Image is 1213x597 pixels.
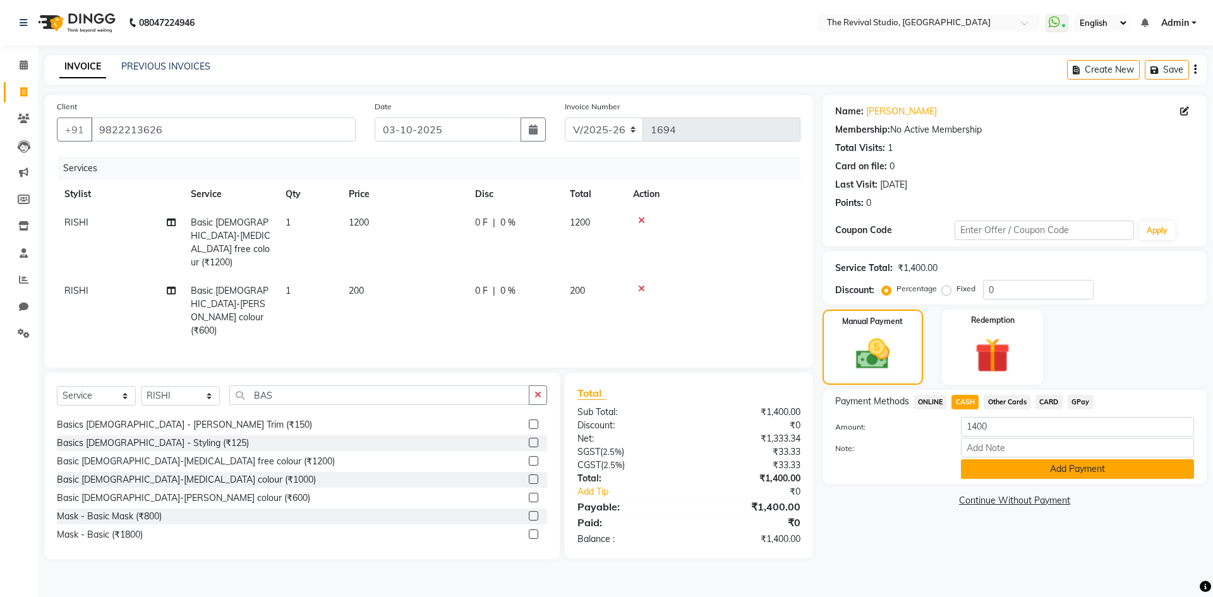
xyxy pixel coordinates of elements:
div: Basics [DEMOGRAPHIC_DATA] - Styling (₹125) [57,437,249,450]
div: No Active Membership [835,123,1194,136]
span: Other Cards [984,395,1030,409]
span: Basic [DEMOGRAPHIC_DATA]-[MEDICAL_DATA] free colour (₹1200) [191,217,270,268]
div: Last Visit: [835,178,878,191]
div: Basic [DEMOGRAPHIC_DATA]-[MEDICAL_DATA] free colour (₹1200) [57,455,335,468]
div: ₹1,400.00 [898,262,938,275]
a: PREVIOUS INVOICES [121,61,210,72]
th: Service [183,180,278,208]
div: Card on file: [835,160,887,173]
button: Save [1145,60,1189,80]
label: Fixed [957,283,975,294]
div: Basics [DEMOGRAPHIC_DATA] - [PERSON_NAME] Trim (₹150) [57,418,312,431]
span: Total [577,387,606,400]
input: Enter Offer / Coupon Code [955,220,1134,240]
div: ( ) [568,459,689,472]
span: CGST [577,459,601,471]
th: Total [562,180,625,208]
label: Note: [826,443,951,454]
a: INVOICE [59,56,106,78]
span: GPay [1068,395,1094,409]
span: SGST [577,446,600,457]
button: +91 [57,118,92,142]
div: 0 [890,160,895,173]
span: RISHI [64,285,88,296]
th: Disc [468,180,562,208]
span: Basic [DEMOGRAPHIC_DATA]-[PERSON_NAME] colour (₹600) [191,285,269,336]
div: 0 [866,196,871,210]
b: 08047224946 [139,5,195,40]
label: Amount: [826,421,951,433]
div: Discount: [568,419,689,432]
img: _cash.svg [845,335,900,373]
div: Paid: [568,515,689,530]
div: ₹1,400.00 [689,499,809,514]
div: Basic [DEMOGRAPHIC_DATA]-[PERSON_NAME] colour (₹600) [57,491,310,505]
th: Qty [278,180,341,208]
div: Points: [835,196,864,210]
a: Continue Without Payment [825,494,1204,507]
img: logo [32,5,119,40]
span: Admin [1161,16,1189,30]
input: Search by Name/Mobile/Email/Code [91,118,356,142]
th: Price [341,180,468,208]
button: Apply [1139,221,1175,240]
div: Sub Total: [568,406,689,419]
div: Mask - Basic Mask (₹800) [57,510,162,523]
div: ₹33.33 [689,459,809,472]
input: Search or Scan [229,385,529,405]
div: Services [58,157,810,180]
div: ₹0 [689,515,809,530]
label: Client [57,101,77,112]
div: ₹1,400.00 [689,472,809,485]
label: Invoice Number [565,101,620,112]
label: Redemption [971,315,1015,326]
span: 2.5% [603,447,622,457]
div: ₹0 [689,419,809,432]
div: Net: [568,432,689,445]
span: 1200 [570,217,590,228]
div: Coupon Code [835,224,955,237]
span: | [493,216,495,229]
div: ₹0 [709,485,809,498]
div: Total: [568,472,689,485]
input: Amount [961,417,1194,437]
a: [PERSON_NAME] [866,105,937,118]
span: 1 [286,217,291,228]
div: Membership: [835,123,890,136]
input: Add Note [961,438,1194,457]
div: Service Total: [835,262,893,275]
div: ₹33.33 [689,445,809,459]
span: 200 [570,285,585,296]
img: _gift.svg [964,334,1021,377]
a: Add Tip [568,485,709,498]
label: Date [375,101,392,112]
th: Action [625,180,800,208]
span: CARD [1035,395,1063,409]
span: 0 % [500,284,516,298]
span: 1 [286,285,291,296]
div: Mask - Basic (₹1800) [57,528,143,541]
div: [DATE] [880,178,907,191]
span: ONLINE [914,395,947,409]
div: ₹1,400.00 [689,406,809,419]
span: 0 F [475,284,488,298]
div: ( ) [568,445,689,459]
div: Basic [DEMOGRAPHIC_DATA]-[MEDICAL_DATA] colour (₹1000) [57,473,316,486]
button: Add Payment [961,459,1194,479]
span: 0 % [500,216,516,229]
div: 1 [888,142,893,155]
label: Manual Payment [842,316,903,327]
span: 2.5% [603,460,622,470]
th: Stylist [57,180,183,208]
span: | [493,284,495,298]
span: Payment Methods [835,395,909,408]
div: Total Visits: [835,142,885,155]
div: ₹1,333.34 [689,432,809,445]
button: Create New [1067,60,1140,80]
span: RISHI [64,217,88,228]
span: 1200 [349,217,369,228]
div: Discount: [835,284,874,297]
label: Percentage [896,283,937,294]
span: 0 F [475,216,488,229]
div: ₹1,400.00 [689,533,809,546]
